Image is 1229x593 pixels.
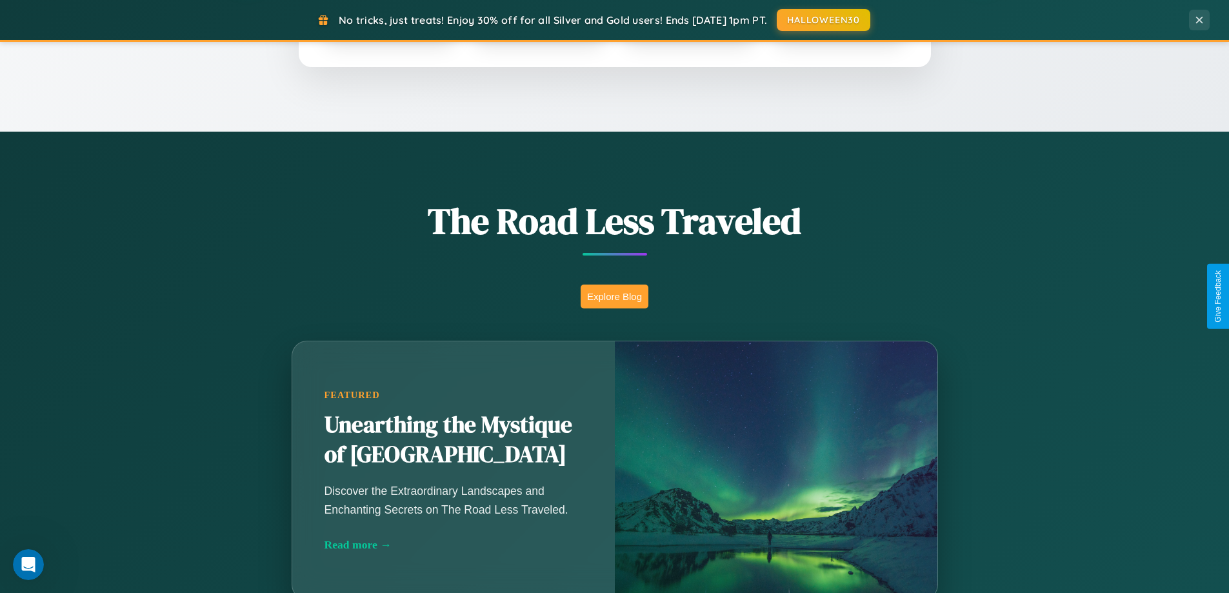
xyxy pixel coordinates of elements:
h2: Unearthing the Mystique of [GEOGRAPHIC_DATA] [325,410,583,470]
h1: The Road Less Traveled [228,196,1002,246]
iframe: Intercom live chat [13,549,44,580]
span: No tricks, just treats! Enjoy 30% off for all Silver and Gold users! Ends [DATE] 1pm PT. [339,14,767,26]
p: Discover the Extraordinary Landscapes and Enchanting Secrets on The Road Less Traveled. [325,482,583,518]
button: HALLOWEEN30 [777,9,870,31]
button: Explore Blog [581,285,648,308]
div: Give Feedback [1214,270,1223,323]
div: Featured [325,390,583,401]
div: Read more → [325,538,583,552]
